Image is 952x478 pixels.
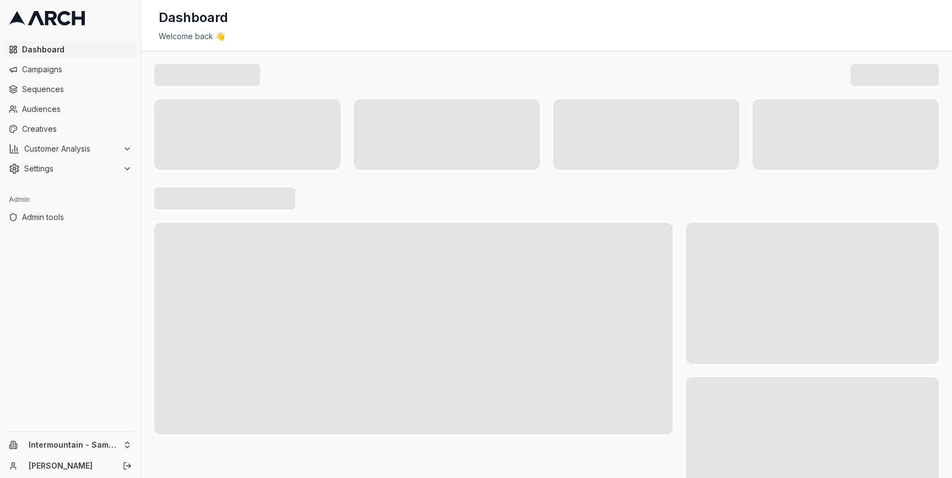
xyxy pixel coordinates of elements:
a: Admin tools [4,208,136,226]
span: Audiences [22,104,132,115]
h1: Dashboard [159,9,228,26]
span: Campaigns [22,64,132,75]
a: Creatives [4,120,136,138]
a: Dashboard [4,41,136,58]
div: Welcome back 👋 [159,31,934,42]
span: Customer Analysis [24,143,118,154]
span: Admin tools [22,212,132,223]
a: Campaigns [4,61,136,78]
div: Admin [4,191,136,208]
span: Creatives [22,123,132,135]
a: Sequences [4,80,136,98]
button: Log out [120,458,135,474]
span: Sequences [22,84,132,95]
button: Settings [4,160,136,178]
a: Audiences [4,100,136,118]
span: Dashboard [22,44,132,55]
a: [PERSON_NAME] [29,460,111,471]
span: Settings [24,163,118,174]
span: Intermountain - Same Day [29,440,118,450]
button: Intermountain - Same Day [4,436,136,454]
button: Customer Analysis [4,140,136,158]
